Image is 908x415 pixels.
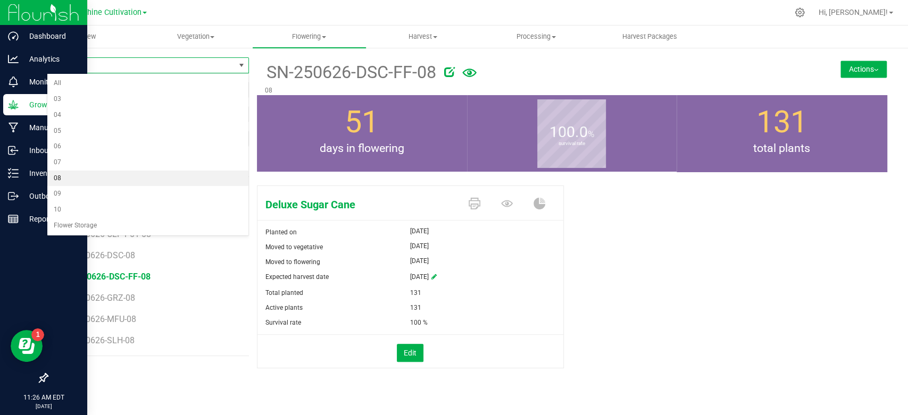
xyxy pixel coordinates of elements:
[685,95,879,172] group-info-box: Total number of plants
[265,319,301,326] span: Survival rate
[19,144,82,157] p: Inbound
[47,186,248,202] li: 09
[5,393,82,402] p: 11:26 AM EDT
[8,31,19,41] inline-svg: Dashboard
[593,26,706,48] a: Harvest Packages
[47,75,248,91] li: All
[410,240,429,252] span: [DATE]
[265,289,303,297] span: Total planted
[19,75,82,88] p: Monitoring
[11,330,43,362] iframe: Resource center
[253,26,366,48] a: Flowering
[8,54,19,64] inline-svg: Analytics
[19,167,82,180] p: Inventory
[253,32,366,41] span: Flowering
[265,228,297,236] span: Planted on
[63,250,135,260] span: SN-250626-DSC-08
[19,98,82,111] p: Grow
[47,155,248,171] li: 07
[480,32,592,41] span: Processing
[840,61,887,78] button: Actions
[366,26,479,48] a: Harvest
[63,335,135,345] span: SN-250626-SLH-08
[19,30,82,43] p: Dashboard
[257,197,461,213] span: Deluxe Sugar Cane
[8,122,19,133] inline-svg: Manufacturing
[19,121,82,134] p: Manufacturing
[410,315,428,330] span: 100 %
[257,140,467,157] span: days in flowering
[410,225,429,238] span: [DATE]
[410,269,429,285] span: [DATE]
[410,285,421,300] span: 131
[8,191,19,201] inline-svg: Outbound
[793,7,806,18] div: Manage settings
[47,58,235,73] span: 08
[47,202,248,218] li: 10
[47,91,248,107] li: 03
[47,139,248,155] li: 06
[756,104,807,140] span: 131
[235,58,248,73] span: select
[366,32,479,41] span: Harvest
[410,300,421,315] span: 131
[8,168,19,179] inline-svg: Inventory
[265,95,459,172] group-info-box: Days in flowering
[139,32,252,41] span: Vegetation
[63,293,135,303] span: SN-250626-GRZ-08
[19,213,82,225] p: Reports
[70,8,141,17] span: Sunshine Cultivation
[8,77,19,87] inline-svg: Monitoring
[47,107,248,123] li: 04
[265,60,436,86] span: SN-250626-DSC-FF-08
[31,328,44,341] iframe: Resource center unread badge
[265,243,323,251] span: Moved to vegetative
[47,123,248,139] li: 05
[47,171,248,187] li: 08
[410,255,429,267] span: [DATE]
[5,402,82,410] p: [DATE]
[265,86,774,95] p: 08
[475,95,669,172] group-info-box: Survival rate
[537,96,606,191] b: survival rate
[265,258,320,266] span: Moved to flowering
[8,145,19,156] inline-svg: Inbound
[19,190,82,202] p: Outbound
[19,53,82,65] p: Analytics
[265,273,329,281] span: Expected harvest date
[819,8,888,16] span: Hi, [PERSON_NAME]!
[265,304,303,311] span: Active plants
[479,26,593,48] a: Processing
[8,214,19,224] inline-svg: Reports
[63,272,151,282] span: SN-250626-DSC-FF-08
[397,344,423,362] button: Edit
[139,26,252,48] a: Vegetation
[8,99,19,110] inline-svg: Grow
[63,314,136,324] span: SN-250626-MFU-08
[677,140,887,157] span: total plants
[345,104,379,140] span: 51
[608,32,692,41] span: Harvest Packages
[47,218,248,234] li: Flower Storage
